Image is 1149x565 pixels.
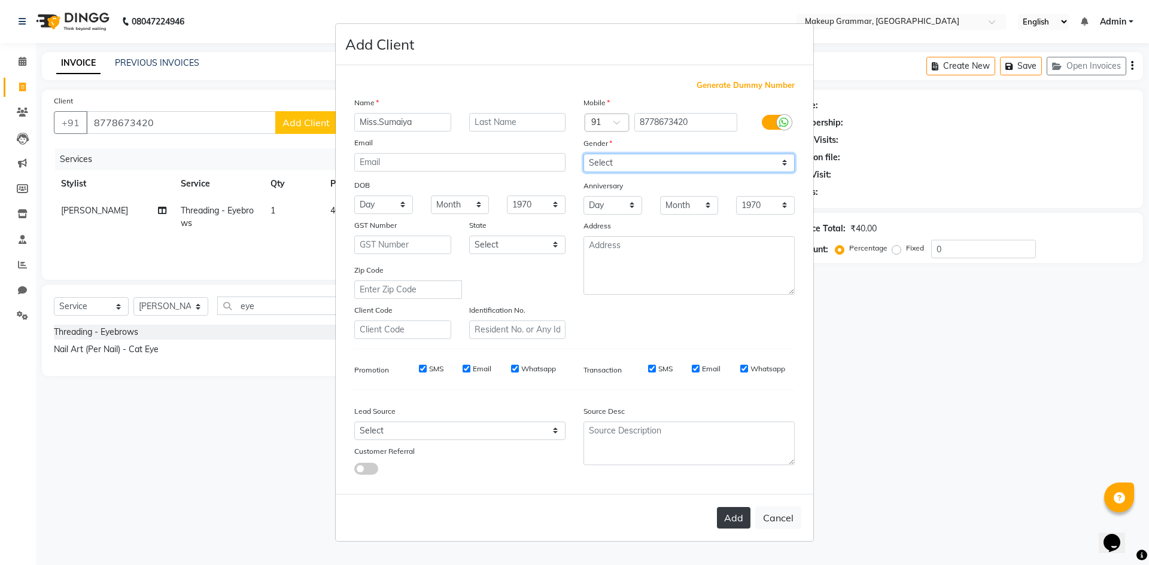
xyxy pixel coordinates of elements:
[354,236,451,254] input: GST Number
[583,406,625,417] label: Source Desc
[583,181,623,191] label: Anniversary
[1099,517,1137,553] iframe: chat widget
[755,506,801,529] button: Cancel
[429,364,443,374] label: SMS
[354,365,389,375] label: Promotion
[354,180,370,191] label: DOB
[583,97,610,108] label: Mobile
[354,280,462,299] input: Enter Zip Code
[583,221,611,231] label: Address
[354,406,396,417] label: Lead Source
[354,265,384,276] label: Zip Code
[521,364,556,374] label: Whatsapp
[750,364,785,374] label: Whatsapp
[702,364,721,374] label: Email
[354,97,379,108] label: Name
[354,305,393,316] label: Client Code
[354,113,451,132] input: First Name
[354,138,373,148] label: Email
[354,220,397,231] label: GST Number
[583,138,612,149] label: Gender
[345,33,414,55] h4: Add Client
[354,446,415,457] label: Customer Referral
[697,80,795,91] span: Generate Dummy Number
[354,153,566,172] input: Email
[658,364,673,374] label: SMS
[469,320,566,339] input: Resident No. or Any Id
[583,365,622,375] label: Transaction
[354,320,451,339] input: Client Code
[473,364,491,374] label: Email
[469,305,525,316] label: Identification No.
[717,507,750,529] button: Add
[469,113,566,132] input: Last Name
[634,113,738,132] input: Mobile
[469,220,487,231] label: State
